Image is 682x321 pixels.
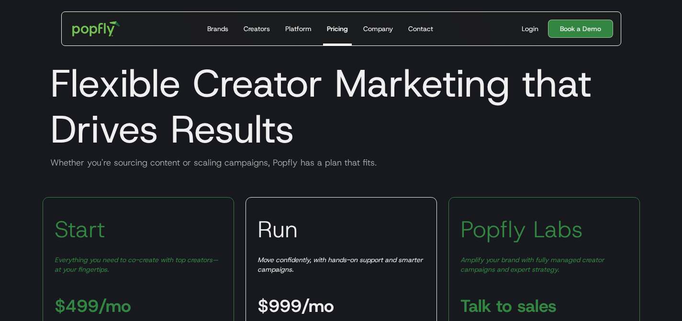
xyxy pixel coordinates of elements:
h3: Run [257,215,298,244]
a: home [66,14,127,43]
a: Creators [240,12,274,45]
a: Company [359,12,397,45]
div: Login [522,24,538,33]
a: Platform [281,12,315,45]
div: Platform [285,24,312,33]
em: Everything you need to co-create with top creators—at your fingertips. [55,255,218,274]
h1: Flexible Creator Marketing that Drives Results [43,60,640,152]
div: Brands [207,24,228,33]
a: Brands [203,12,232,45]
h3: Talk to sales [460,297,557,314]
h3: Start [55,215,105,244]
div: Pricing [327,24,348,33]
a: Pricing [323,12,352,45]
div: Contact [408,24,433,33]
h3: $999/mo [257,297,334,314]
div: Whether you're sourcing content or scaling campaigns, Popfly has a plan that fits. [43,157,640,168]
div: Creators [244,24,270,33]
em: Amplify your brand with fully managed creator campaigns and expert strategy. [460,255,604,274]
h3: $499/mo [55,297,131,314]
a: Login [518,24,542,33]
div: Company [363,24,393,33]
a: Book a Demo [548,20,613,38]
h3: Popfly Labs [460,215,583,244]
a: Contact [404,12,437,45]
em: Move confidently, with hands-on support and smarter campaigns. [257,255,423,274]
